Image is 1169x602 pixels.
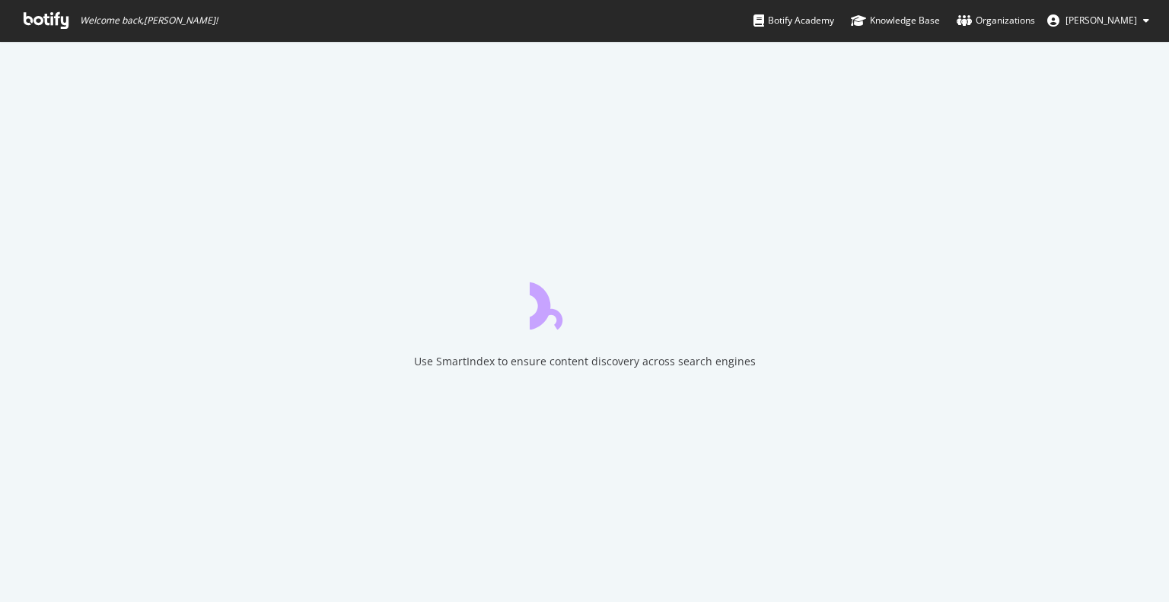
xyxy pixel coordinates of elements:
button: [PERSON_NAME] [1035,8,1161,33]
span: Rini Chandra [1065,14,1137,27]
div: Organizations [957,13,1035,28]
div: animation [530,275,639,330]
div: Knowledge Base [851,13,940,28]
div: Use SmartIndex to ensure content discovery across search engines [414,354,756,369]
span: Welcome back, [PERSON_NAME] ! [80,14,218,27]
div: Botify Academy [753,13,834,28]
